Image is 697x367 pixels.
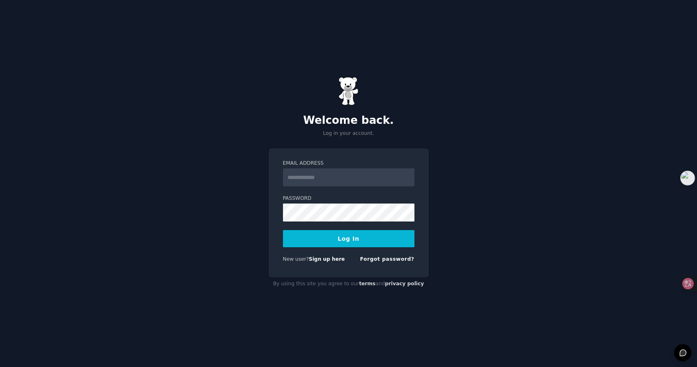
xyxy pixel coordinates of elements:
a: Sign up here [309,256,345,262]
label: Email Address [283,160,414,167]
img: Gummy Bear [338,77,359,105]
p: Log in your account. [269,130,429,137]
a: privacy policy [385,281,424,286]
span: New user? [283,256,309,262]
h2: Welcome back. [269,114,429,127]
a: Forgot password? [360,256,414,262]
label: Password [283,195,414,202]
div: By using this site you agree to our and [269,277,429,291]
a: terms [359,281,375,286]
button: Log In [283,230,414,247]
